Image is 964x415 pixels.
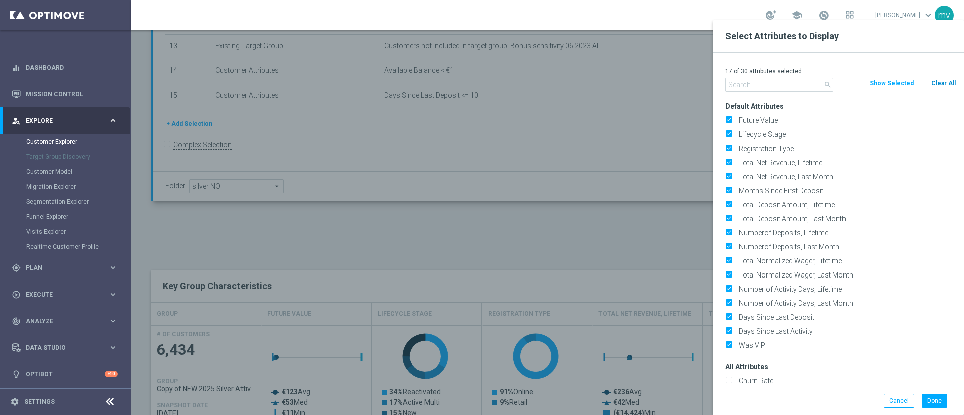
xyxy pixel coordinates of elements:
a: [PERSON_NAME]keyboard_arrow_down [874,8,935,23]
div: Segmentation Explorer [26,194,130,209]
button: track_changes Analyze keyboard_arrow_right [11,317,118,325]
a: Mission Control [26,81,118,107]
button: Clear All [930,78,957,89]
label: Total Deposit Amount, Lifetime [735,200,956,209]
div: Optibot [12,361,118,387]
div: Migration Explorer [26,179,130,194]
span: Plan [26,265,108,271]
i: equalizer [12,63,21,72]
a: Visits Explorer [26,228,104,236]
a: Customer Model [26,168,104,176]
h3: All Attributes [725,362,956,371]
label: Total Net Revenue, Last Month [735,172,956,181]
label: Lifecycle Stage [735,130,956,139]
i: gps_fixed [12,263,21,272]
a: Migration Explorer [26,183,104,191]
div: +10 [105,371,118,377]
a: Dashboard [26,54,118,81]
button: equalizer Dashboard [11,64,118,72]
button: Mission Control [11,90,118,98]
label: Number of Activity Days, Lifetime [735,285,956,294]
span: keyboard_arrow_down [923,10,934,21]
div: Funnel Explorer [26,209,130,224]
label: Churn Rate [735,376,956,385]
div: Mission Control [12,81,118,107]
span: Analyze [26,318,108,324]
span: school [791,10,802,21]
i: keyboard_arrow_right [108,263,118,272]
i: search [824,81,832,89]
label: Days Since Last Deposit [735,313,956,322]
i: keyboard_arrow_right [108,116,118,125]
label: Was VIP [735,341,956,350]
p: 17 of 30 attributes selected [725,67,956,75]
label: Registration Type [735,144,956,153]
label: Number of Activity Days, Last Month [735,299,956,308]
label: Total Normalized Wager, Lifetime [735,256,956,265]
a: Optibot [26,361,105,387]
i: person_search [12,116,21,125]
button: Data Studio keyboard_arrow_right [11,344,118,352]
button: person_search Explore keyboard_arrow_right [11,117,118,125]
i: track_changes [12,317,21,326]
a: Customer Explorer [26,137,104,146]
label: Total Normalized Wager, Last Month [735,270,956,280]
h3: Default Attributes [725,102,956,111]
i: lightbulb [12,370,21,379]
div: Dashboard [12,54,118,81]
div: Plan [12,263,108,272]
span: Execute [26,292,108,298]
div: Data Studio [12,343,108,352]
button: Cancel [884,394,914,408]
div: Customer Explorer [26,134,130,149]
button: Show Selected [869,78,915,89]
span: Explore [26,118,108,124]
i: play_circle_outline [12,290,21,299]
div: Analyze [12,317,108,326]
button: play_circle_outline Execute keyboard_arrow_right [11,291,118,299]
a: Settings [24,399,55,405]
label: Numberof Deposits, Lifetime [735,228,956,237]
label: Future Value [735,116,956,125]
div: Execute [12,290,108,299]
a: Segmentation Explorer [26,198,104,206]
label: Days Since Last Activity [735,327,956,336]
a: Funnel Explorer [26,213,104,221]
a: Realtime Customer Profile [26,243,104,251]
button: lightbulb Optibot +10 [11,370,118,378]
i: keyboard_arrow_right [108,316,118,326]
input: Search [725,78,833,92]
div: Target Group Discovery [26,149,130,164]
div: Explore [12,116,108,125]
div: mv [935,6,954,25]
button: gps_fixed Plan keyboard_arrow_right [11,264,118,272]
button: Done [922,394,947,408]
div: Realtime Customer Profile [26,239,130,254]
div: Visits Explorer [26,224,130,239]
i: settings [10,397,19,406]
label: Months Since First Deposit [735,186,956,195]
i: keyboard_arrow_right [108,290,118,299]
span: Data Studio [26,345,108,351]
h2: Select Attributes to Display [725,30,952,42]
div: Customer Model [26,164,130,179]
label: Total Deposit Amount, Last Month [735,214,956,223]
label: Numberof Deposits, Last Month [735,242,956,251]
i: keyboard_arrow_right [108,343,118,352]
label: Total Net Revenue, Lifetime [735,158,956,167]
